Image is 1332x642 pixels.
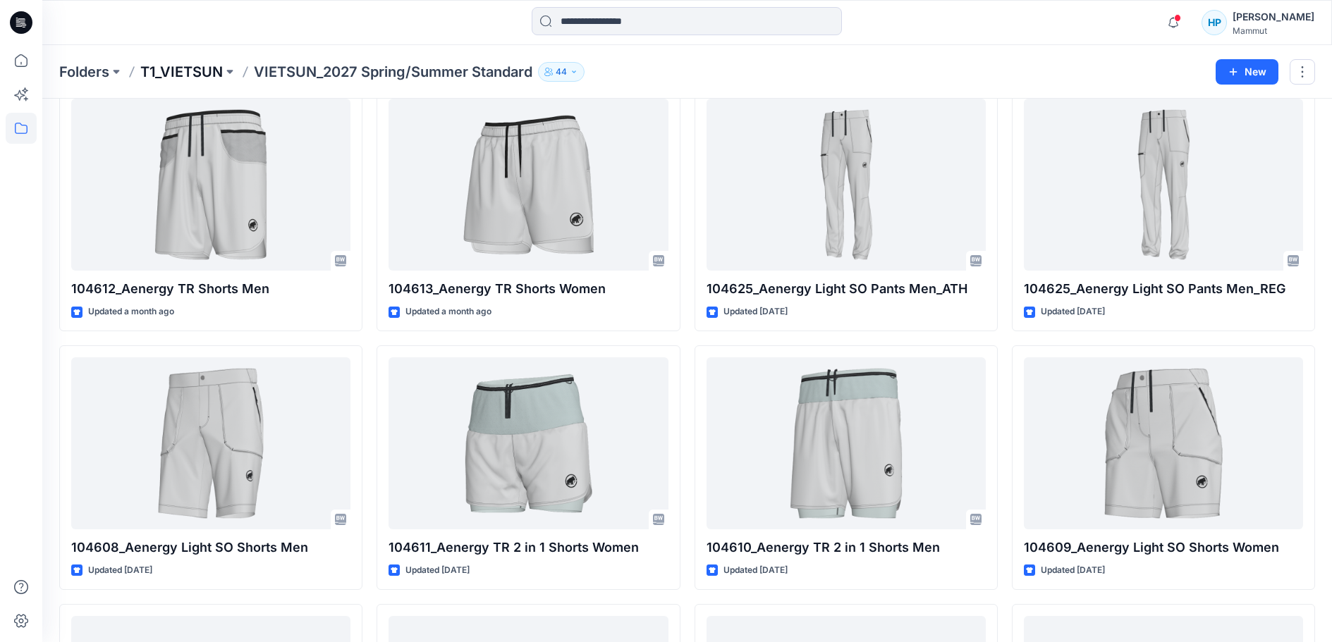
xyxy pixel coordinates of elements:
a: T1_VIETSUN [140,62,223,82]
p: 104625_Aenergy Light SO Pants Men_ATH [707,279,986,299]
p: 104625_Aenergy Light SO Pants Men_REG [1024,279,1303,299]
p: Updated [DATE] [1041,304,1105,319]
div: [PERSON_NAME] [1233,8,1314,25]
p: Updated [DATE] [723,563,788,578]
p: 104611_Aenergy TR 2 in 1 Shorts Women [389,538,668,557]
p: 104608_Aenergy Light SO Shorts Men [71,538,350,557]
a: 104610_Aenergy TR 2 in 1 Shorts Men [707,357,986,529]
a: 104611_Aenergy TR 2 in 1 Shorts Women [389,357,668,529]
a: 104613_Aenergy TR Shorts Women [389,99,668,271]
p: 104610_Aenergy TR 2 in 1 Shorts Men [707,538,986,557]
p: 104609_Aenergy Light SO Shorts Women [1024,538,1303,557]
p: VIETSUN_2027 Spring/Summer Standard [254,62,532,82]
p: 44 [556,64,567,80]
div: Mammut [1233,25,1314,36]
button: 44 [538,62,585,82]
a: 104609_Aenergy Light SO Shorts Women [1024,357,1303,529]
p: 104613_Aenergy TR Shorts Women [389,279,668,299]
a: 104608_Aenergy Light SO Shorts Men [71,357,350,529]
p: 104612_Aenergy TR Shorts Men [71,279,350,299]
a: 104625_Aenergy Light SO Pants Men_REG [1024,99,1303,271]
a: Folders [59,62,109,82]
p: Updated a month ago [88,304,174,319]
a: 104612_Aenergy TR Shorts Men [71,99,350,271]
p: Updated [DATE] [88,563,152,578]
p: Updated [DATE] [405,563,470,578]
p: Updated [DATE] [1041,563,1105,578]
p: Updated [DATE] [723,304,788,319]
div: HP [1202,10,1227,35]
a: 104625_Aenergy Light SO Pants Men_ATH [707,99,986,271]
button: New [1216,59,1278,85]
p: Updated a month ago [405,304,491,319]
